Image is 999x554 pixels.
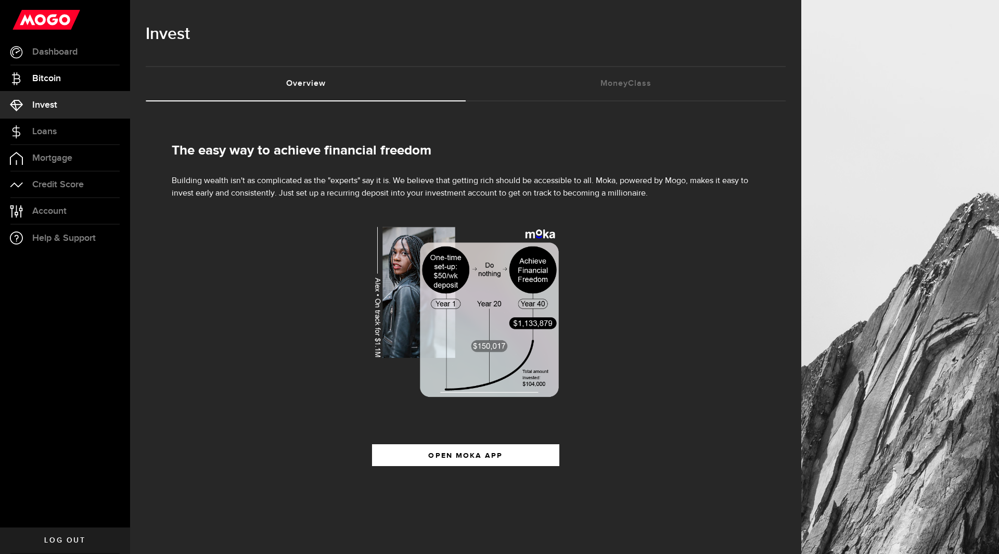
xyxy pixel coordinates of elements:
button: OPEN MOKA APP [372,444,559,466]
p: Building wealth isn't as complicated as the "experts" say it is. We believe that getting rich sho... [172,175,760,200]
span: Bitcoin [32,74,61,83]
h1: Invest [146,21,786,48]
span: Log out [44,537,85,544]
span: Credit Score [32,180,84,189]
h2: The easy way to achieve financial freedom [172,143,760,159]
span: OPEN MOKA APP [428,452,503,459]
span: Account [32,207,67,216]
span: Mortgage [32,153,72,163]
span: Dashboard [32,47,78,57]
span: Help & Support [32,234,96,243]
a: Overview [146,67,466,100]
span: Loans [32,127,57,136]
a: MoneyClass [466,67,786,100]
ul: Tabs Navigation [146,66,786,101]
img: wealth-overview-moka-image [372,226,559,397]
button: Open LiveChat chat widget [8,4,40,35]
span: Invest [32,100,57,110]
